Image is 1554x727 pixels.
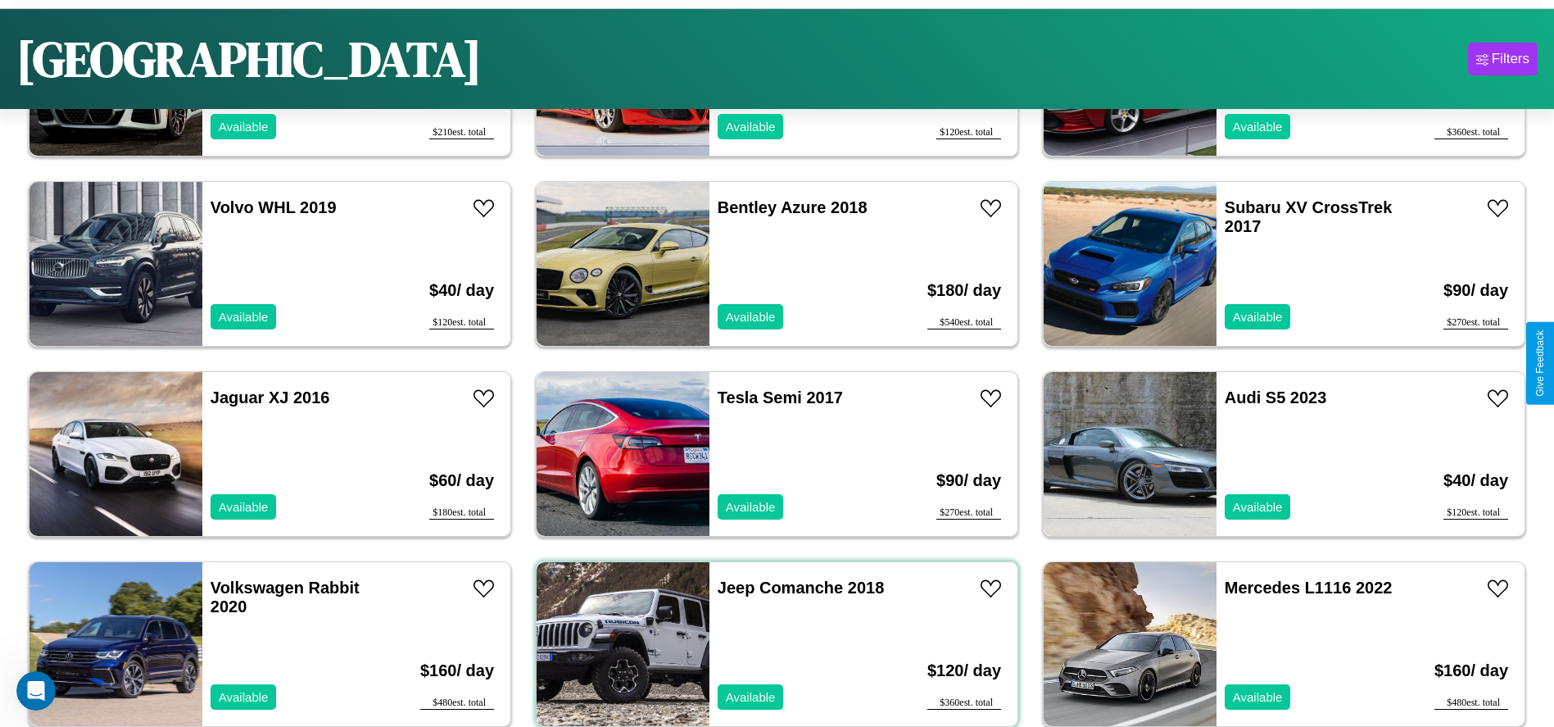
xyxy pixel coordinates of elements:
[927,697,1001,710] div: $ 360 est. total
[936,455,1001,507] h3: $ 90 / day
[429,316,494,329] div: $ 120 est. total
[1233,686,1283,708] p: Available
[211,388,330,407] a: Jaguar XJ 2016
[16,25,482,93] h1: [GEOGRAPHIC_DATA]
[1434,645,1508,697] h3: $ 160 / day
[726,686,776,708] p: Available
[936,126,1001,139] div: $ 120 est. total
[219,496,269,518] p: Available
[1233,496,1283,518] p: Available
[219,116,269,138] p: Available
[1225,198,1393,235] a: Subaru XV CrossTrek 2017
[1225,579,1393,597] a: Mercedes L1116 2022
[726,116,776,138] p: Available
[1233,116,1283,138] p: Available
[1233,306,1283,328] p: Available
[429,126,494,139] div: $ 210 est. total
[1443,265,1508,316] h3: $ 90 / day
[429,455,494,507] h3: $ 60 / day
[927,265,1001,316] h3: $ 180 / day
[1443,316,1508,329] div: $ 270 est. total
[927,316,1001,329] div: $ 540 est. total
[429,265,494,316] h3: $ 40 / day
[718,388,843,407] a: Tesla Semi 2017
[1534,330,1546,397] div: Give Feedback
[1434,126,1508,139] div: $ 360 est. total
[211,579,360,616] a: Volkswagen Rabbit 2020
[219,686,269,708] p: Available
[16,671,56,711] iframe: Intercom live chat
[1492,51,1529,67] div: Filters
[420,645,494,697] h3: $ 160 / day
[429,507,494,520] div: $ 180 est. total
[1225,388,1327,407] a: Audi S5 2023
[718,579,884,597] a: Jeep Comanche 2018
[726,496,776,518] p: Available
[927,645,1001,697] h3: $ 120 / day
[219,306,269,328] p: Available
[1443,455,1508,507] h3: $ 40 / day
[936,507,1001,520] div: $ 270 est. total
[718,198,868,216] a: Bentley Azure 2018
[1434,697,1508,710] div: $ 480 est. total
[726,306,776,328] p: Available
[420,697,494,710] div: $ 480 est. total
[211,198,337,216] a: Volvo WHL 2019
[1443,507,1508,520] div: $ 120 est. total
[1468,43,1538,75] button: Filters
